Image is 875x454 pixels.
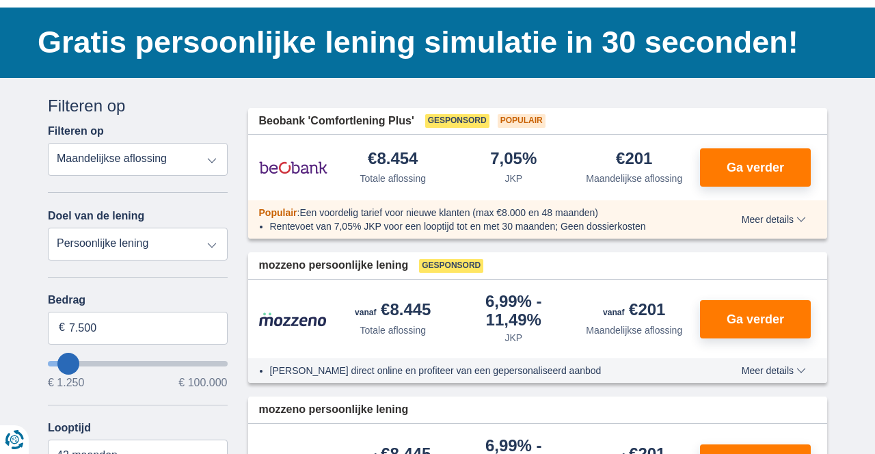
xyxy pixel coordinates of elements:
[48,422,91,434] label: Looptijd
[259,207,297,218] span: Populair
[459,293,569,328] div: 6,99%
[59,320,65,336] span: €
[259,402,409,418] span: mozzeno persoonlijke lening
[178,377,227,388] span: € 100.000
[259,312,327,327] img: product.pl.alt Mozzeno
[616,150,652,169] div: €201
[355,302,431,321] div: €8.445
[259,113,414,129] span: Beobank 'Comfortlening Plus'
[259,258,409,273] span: mozzeno persoonlijke lening
[700,300,811,338] button: Ga verder
[48,125,104,137] label: Filteren op
[248,206,703,219] div: :
[270,219,692,233] li: Rentevoet van 7,05% JKP voor een looptijd tot en met 30 maanden; Geen dossierkosten
[742,215,806,224] span: Meer details
[504,172,522,185] div: JKP
[270,364,692,377] li: [PERSON_NAME] direct online en profiteer van een gepersonaliseerd aanbod
[586,172,682,185] div: Maandelijkse aflossing
[360,172,426,185] div: Totale aflossing
[48,361,228,366] input: wantToBorrow
[425,114,489,128] span: Gesponsord
[504,331,522,345] div: JKP
[419,259,483,273] span: Gesponsord
[603,302,665,321] div: €201
[742,366,806,375] span: Meer details
[48,94,228,118] div: Filteren op
[731,365,816,376] button: Meer details
[727,161,784,174] span: Ga verder
[498,114,546,128] span: Populair
[490,150,537,169] div: 7,05%
[586,323,682,337] div: Maandelijkse aflossing
[48,377,84,388] span: € 1.250
[368,150,418,169] div: €8.454
[48,210,144,222] label: Doel van de lening
[48,294,228,306] label: Bedrag
[727,313,784,325] span: Ga verder
[360,323,426,337] div: Totale aflossing
[731,214,816,225] button: Meer details
[259,150,327,185] img: product.pl.alt Beobank
[700,148,811,187] button: Ga verder
[38,21,827,64] h1: Gratis persoonlijke lening simulatie in 30 seconden!
[299,207,598,218] span: Een voordelig tarief voor nieuwe klanten (max €8.000 en 48 maanden)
